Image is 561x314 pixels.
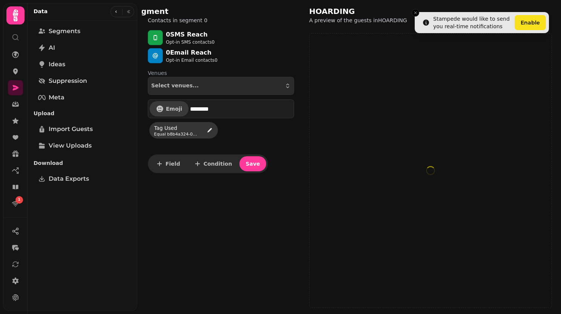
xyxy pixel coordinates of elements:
[49,60,65,69] span: Ideas
[245,161,260,166] span: Save
[130,6,190,17] h2: Segment
[166,30,215,39] p: 0 SMS Reach
[154,124,199,132] span: Tag used
[188,156,238,171] button: Condition
[34,107,131,120] p: Upload
[34,57,131,72] a: Ideas
[34,24,131,39] a: Segments
[148,17,207,24] p: Contacts in segment 0
[34,138,131,153] a: View Uploads
[148,77,294,95] button: Select venues...
[166,106,182,111] span: Emoji
[148,69,294,77] label: Venues
[18,197,20,203] span: 1
[49,141,92,150] span: View Uploads
[34,8,48,15] h2: Data
[49,174,89,183] span: Data Exports
[309,17,502,24] p: A preview of the guests in HOARDING
[34,122,131,137] a: Import Guests
[433,15,512,30] div: Stampede would like to send you real-time notifications
[49,93,64,102] span: Meta
[166,57,218,63] p: Opt-in Email contacts 0
[49,76,87,85] span: Suppression
[151,83,199,89] span: Select venues...
[34,171,131,186] a: Data Exports
[166,161,180,166] span: Field
[166,48,218,57] p: 0 Email Reach
[203,124,216,136] button: edit
[49,43,55,52] span: AI
[412,9,419,17] button: Close toast
[49,27,80,36] span: Segments
[515,15,546,30] button: Enable
[34,40,131,55] a: AI
[309,6,454,17] h2: HOARDING
[34,73,131,88] a: Suppression
[8,196,23,211] a: 1
[239,156,266,171] button: Save
[166,39,215,45] p: Opt-in SMS contacts 0
[154,132,199,136] span: Equal b8b4a324-04ad-4626-9c06-ce39c9758a66
[34,156,131,170] p: Download
[150,156,186,171] button: Field
[204,161,232,166] span: Condition
[49,125,93,134] span: Import Guests
[34,90,131,105] a: Meta
[150,101,189,116] button: Emoji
